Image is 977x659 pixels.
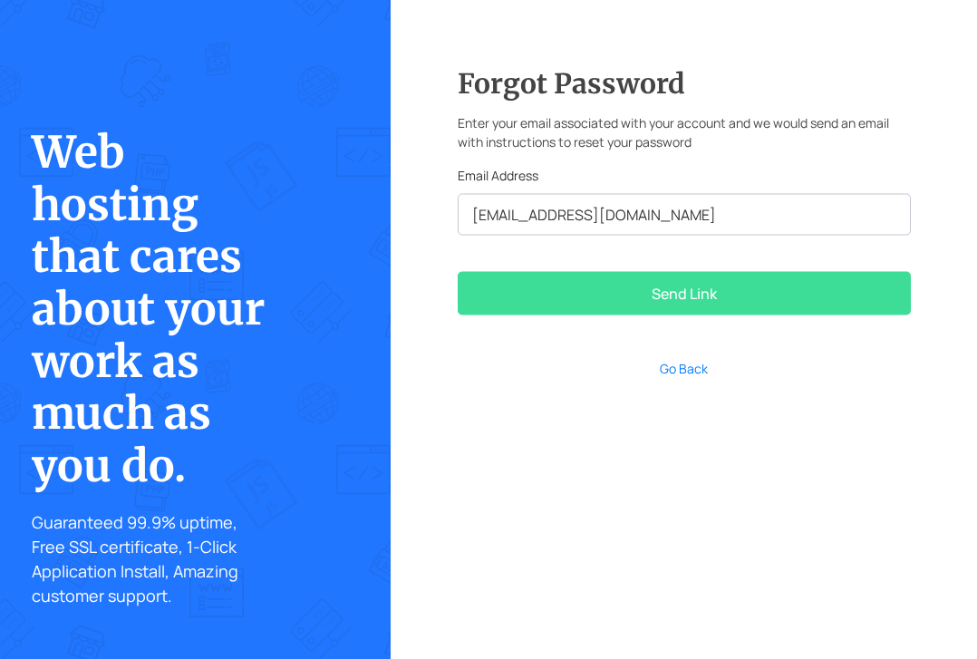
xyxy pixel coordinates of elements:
a: Go Back [660,359,708,376]
label: Email Address [458,165,538,184]
h1: Web hosting that cares about your work as much as you do. [32,127,270,492]
p: Enter your email associated with your account and we would send an email with instructions to res... [458,112,911,150]
h3: Forgot Password [458,66,911,99]
button: Send Link [458,271,911,315]
p: Guaranteed 99.9% uptime, Free SSL certificate, 1-Click Application Install, Amazing customer supp... [32,510,270,608]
